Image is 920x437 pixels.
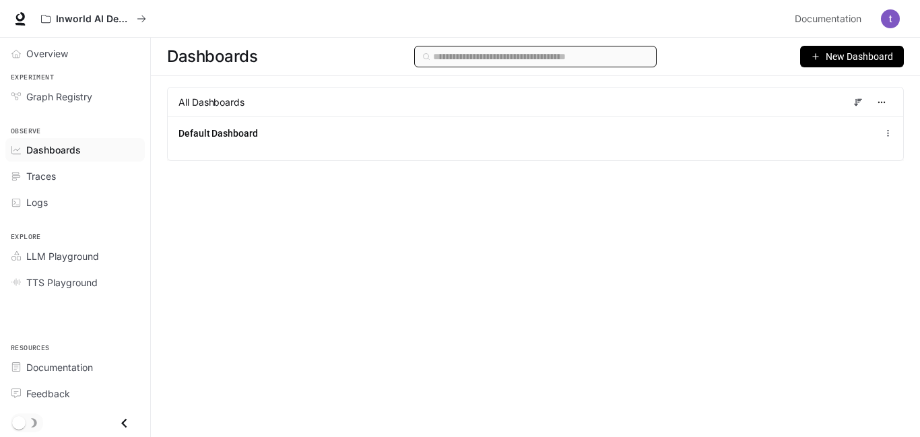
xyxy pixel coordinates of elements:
[5,244,145,268] a: LLM Playground
[26,169,56,183] span: Traces
[56,13,131,25] p: Inworld AI Demos
[5,271,145,294] a: TTS Playground
[26,90,92,104] span: Graph Registry
[26,249,99,263] span: LLM Playground
[800,46,904,67] button: New Dashboard
[5,85,145,108] a: Graph Registry
[26,195,48,209] span: Logs
[26,143,81,157] span: Dashboards
[178,127,258,140] a: Default Dashboard
[178,96,244,109] span: All Dashboards
[26,46,68,61] span: Overview
[826,49,893,64] span: New Dashboard
[5,356,145,379] a: Documentation
[12,415,26,430] span: Dark mode toggle
[5,164,145,188] a: Traces
[5,382,145,405] a: Feedback
[789,5,872,32] a: Documentation
[5,191,145,214] a: Logs
[5,42,145,65] a: Overview
[26,360,93,374] span: Documentation
[795,11,861,28] span: Documentation
[5,138,145,162] a: Dashboards
[109,409,139,437] button: Close drawer
[881,9,900,28] img: User avatar
[167,43,257,70] span: Dashboards
[35,5,152,32] button: All workspaces
[26,386,70,401] span: Feedback
[26,275,98,290] span: TTS Playground
[877,5,904,32] button: User avatar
